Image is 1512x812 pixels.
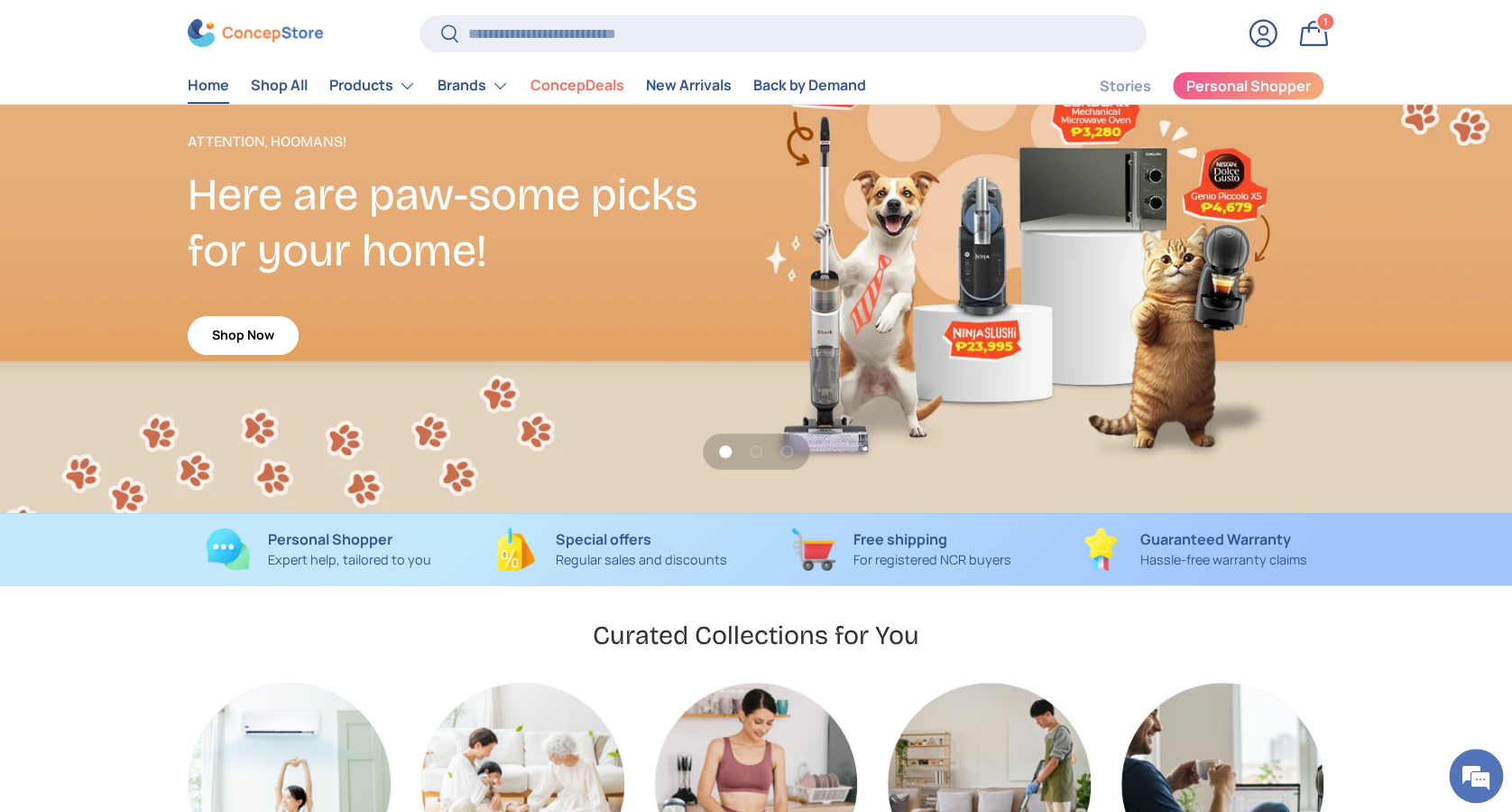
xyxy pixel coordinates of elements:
[188,527,450,571] a: Personal Shopper Expert help, tailored to you
[1186,79,1311,94] span: Personal Shopper
[1172,71,1324,100] a: Personal Shopper
[268,550,431,570] p: Expert help, tailored to you
[188,167,756,279] h2: Here are paw-some picks for your home!
[427,68,520,104] summary: Brands
[268,529,392,549] strong: Personal Shopper
[1062,527,1324,571] a: Guaranteed Warranty Hassle-free warranty claims
[1099,69,1150,104] a: Stories
[188,69,229,104] a: Home
[1056,68,1324,104] nav: Secondary
[188,131,756,153] p: Attention, Hoomans!
[853,529,947,549] strong: Free shipping
[853,550,1011,570] p: For registered NCR buyers
[530,69,624,104] a: ConcepDeals
[753,69,866,104] a: Back by Demand
[188,316,299,355] a: Shop Now
[251,69,308,104] a: Shop All
[318,68,427,104] summary: Products
[646,69,732,104] a: New Arrivals
[479,527,742,571] a: Special offers Regular sales and discounts
[556,529,651,549] strong: Special offers
[1140,550,1307,570] p: Hassle-free warranty claims
[593,619,919,652] h2: Curated Collections for You
[1323,15,1328,29] span: 1
[188,68,866,104] nav: Primary
[770,527,1033,571] a: Free shipping For registered NCR buyers
[188,20,323,48] img: ConcepStore
[556,550,727,570] p: Regular sales and discounts
[1140,529,1291,549] strong: Guaranteed Warranty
